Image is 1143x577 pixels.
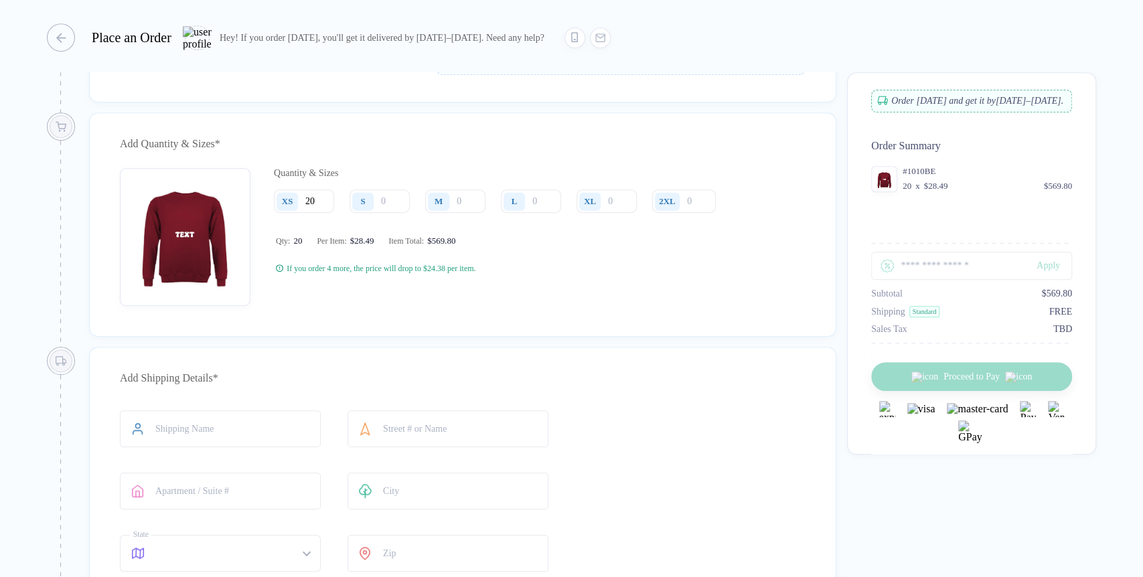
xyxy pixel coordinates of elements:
[360,196,365,207] div: S
[1020,401,1036,417] img: Paypal
[871,90,1072,112] div: Order [DATE] and get it by [DATE]–[DATE] .
[276,236,302,246] div: Qty:
[347,236,374,246] div: $28.49
[424,236,455,246] div: $569.80
[127,175,244,292] img: 1759845054598zjnlf_nt_front.png
[871,324,907,335] div: Sales Tax
[317,236,374,246] div: Per Item:
[871,288,903,299] div: Subtotal
[903,181,911,191] div: 20
[1053,324,1072,335] div: TBD
[584,196,596,207] div: XL
[1049,307,1072,317] div: FREE
[907,403,935,415] img: visa
[120,133,806,155] div: Add Quantity & Sizes
[659,196,676,207] div: 2XL
[92,30,171,46] div: Place an Order
[183,26,212,50] img: user profile
[924,181,948,191] div: $28.49
[220,32,544,44] div: Hey! If you order [DATE], you'll get it delivered by [DATE]–[DATE]. Need any help?
[871,140,1072,152] div: Order Summary
[287,263,475,274] div: If you order 4 more, the price will drop to $24.38 per item.
[1042,288,1073,299] div: $569.80
[914,181,921,191] div: x
[435,196,443,207] div: M
[1016,252,1072,280] button: Apply
[871,307,905,317] div: Shipping
[282,196,293,207] div: XS
[388,236,455,246] div: Item Total:
[1037,260,1072,271] div: Apply
[909,306,940,317] div: Standard
[903,166,1072,177] div: #1010BE
[120,367,806,389] div: Add Shipping Details
[947,403,1008,415] img: master-card
[512,196,518,207] div: L
[290,236,302,246] span: 20
[958,420,985,447] img: GPay
[1048,401,1064,417] img: Venmo
[1044,181,1072,191] div: $569.80
[879,401,895,417] img: express
[274,168,726,179] div: Quantity & Sizes
[874,169,894,189] img: 1759845054598zjnlf_nt_front.png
